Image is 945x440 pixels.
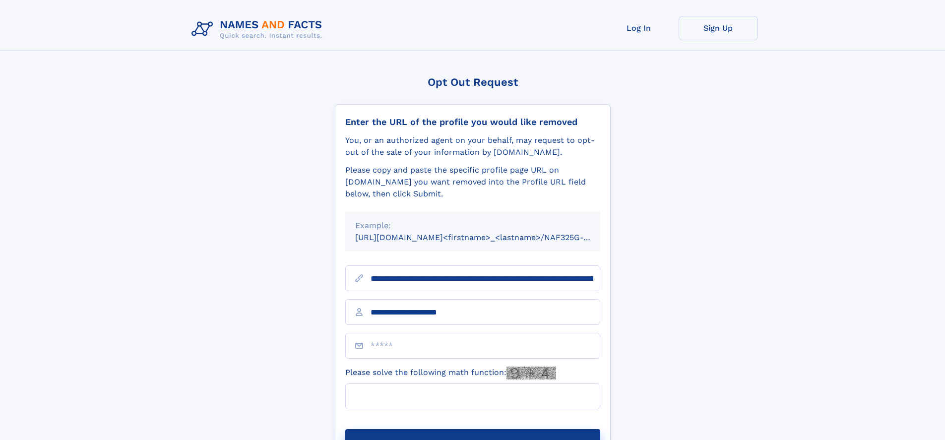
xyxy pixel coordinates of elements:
[345,134,600,158] div: You, or an authorized agent on your behalf, may request to opt-out of the sale of your informatio...
[345,117,600,127] div: Enter the URL of the profile you would like removed
[345,164,600,200] div: Please copy and paste the specific profile page URL on [DOMAIN_NAME] you want removed into the Pr...
[355,220,590,232] div: Example:
[345,367,556,379] label: Please solve the following math function:
[188,16,330,43] img: Logo Names and Facts
[599,16,679,40] a: Log In
[679,16,758,40] a: Sign Up
[335,76,611,88] div: Opt Out Request
[355,233,619,242] small: [URL][DOMAIN_NAME]<firstname>_<lastname>/NAF325G-xxxxxxxx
